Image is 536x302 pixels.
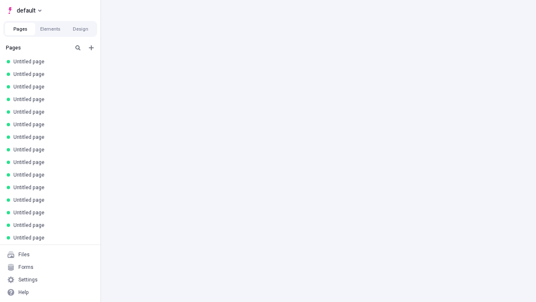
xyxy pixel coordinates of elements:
div: Untitled page [13,222,90,229]
span: default [17,5,36,16]
button: Design [65,23,95,35]
div: Untitled page [13,146,90,153]
div: Untitled page [13,58,90,65]
div: Untitled page [13,197,90,203]
div: Untitled page [13,234,90,241]
div: Untitled page [13,184,90,191]
button: Elements [35,23,65,35]
button: Add new [86,43,96,53]
button: Pages [5,23,35,35]
div: Untitled page [13,71,90,78]
div: Untitled page [13,209,90,216]
div: Untitled page [13,96,90,103]
button: Select site [3,4,45,17]
div: Help [18,289,29,296]
div: Untitled page [13,109,90,115]
div: Pages [6,44,70,51]
div: Untitled page [13,83,90,90]
div: Forms [18,264,33,271]
div: Untitled page [13,134,90,141]
div: Settings [18,276,38,283]
div: Untitled page [13,159,90,166]
div: Untitled page [13,121,90,128]
div: Files [18,251,30,258]
div: Untitled page [13,172,90,178]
